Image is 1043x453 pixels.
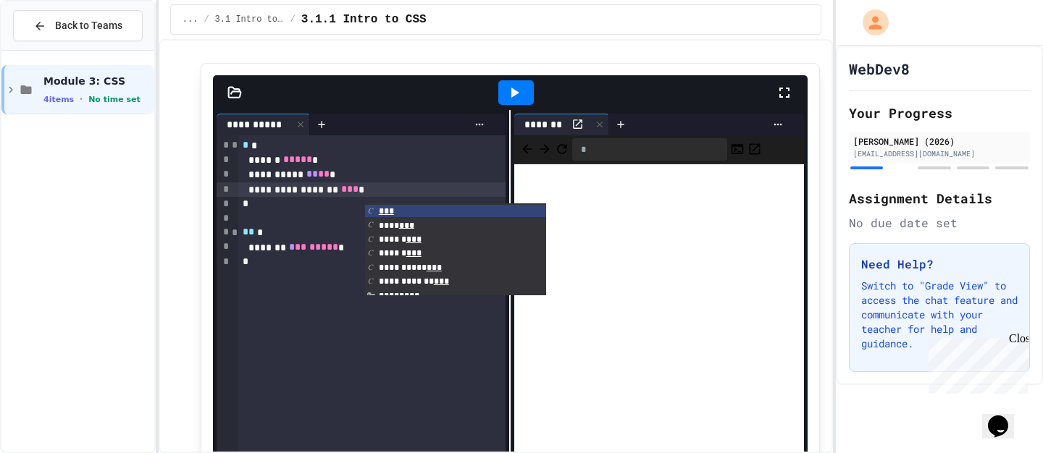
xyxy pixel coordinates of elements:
span: Module 3: CSS [43,75,151,88]
span: Back [520,140,535,158]
div: [EMAIL_ADDRESS][DOMAIN_NAME] [853,148,1026,159]
ul: Completions [365,203,546,295]
span: 3.1 Intro to CSS [215,14,285,25]
button: Console [730,140,745,158]
div: Chat with us now!Close [6,6,100,92]
div: My Account [847,6,892,39]
span: 3.1.1 Intro to CSS [301,11,427,28]
span: ... [183,14,198,25]
h2: Assignment Details [849,188,1030,208]
span: / [290,14,296,25]
div: No due date set [849,214,1030,232]
button: Back to Teams [13,10,143,41]
button: Refresh [555,140,569,158]
button: Open in new tab [747,140,762,158]
h3: Need Help? [861,255,1018,273]
h2: Your Progress [849,103,1030,123]
span: • [80,93,83,105]
span: No time set [88,95,141,104]
div: [PERSON_NAME] (2026) [853,135,1026,148]
span: Back to Teams [55,18,122,33]
span: 4 items [43,95,74,104]
iframe: chat widget [923,332,1029,394]
span: / [204,14,209,25]
span: Forward [537,140,552,158]
p: Switch to "Grade View" to access the chat feature and communicate with your teacher for help and ... [861,279,1018,351]
iframe: chat widget [982,395,1029,439]
h1: WebDev8 [849,59,910,79]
